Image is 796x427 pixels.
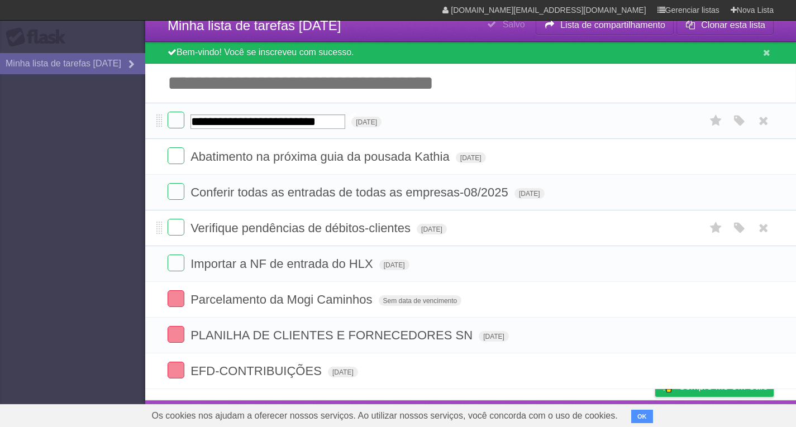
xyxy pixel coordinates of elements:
label: Feito [168,147,184,164]
font: [DATE] [519,190,540,198]
label: Feito [168,290,184,307]
label: Feito [168,219,184,236]
button: Lista de compartilhamento [536,15,674,35]
font: Gerenciar listas [665,6,719,15]
font: [DATE] [421,226,442,233]
font: Verifique pendências de débitos-clientes [190,221,411,235]
font: OK [637,413,647,420]
font: Parcelamento da Mogi Caminhos [190,292,372,306]
a: Sugira um recurso [700,403,774,424]
font: [DATE] [483,333,504,340]
font: [DATE] [384,261,405,269]
label: Feito [168,183,184,200]
a: Desenvolvedores [514,403,584,424]
font: Os cookies nos ajudam a oferecer nossos serviços. Ao utilizar nossos serviços, você concorda com ... [151,411,617,420]
label: Feito [168,326,184,343]
a: Termos [597,403,626,424]
a: Sobre [477,403,501,424]
font: Clonar esta lista [701,20,765,30]
font: Bem-vindo! Você se inscreveu com sucesso. [177,47,354,57]
font: Nova Lista [737,6,774,15]
font: Minha lista de tarefas [DATE] [6,59,121,68]
font: Minha lista de tarefas [DATE] [168,18,341,33]
button: OK [631,410,653,423]
font: PLANILHA DE CLIENTES E FORNECEDORES SN [190,328,473,342]
label: Feito [168,112,184,128]
font: [DATE] [356,118,377,126]
button: Clonar esta lista [676,15,774,35]
a: Privacidade [640,403,687,424]
label: Feito [168,362,184,378]
font: [DATE] [460,154,482,162]
label: Tarefa estrela [706,219,727,237]
font: Importar a NF de entrada do HLX [190,257,373,271]
font: Sem data de vencimento [383,297,457,305]
font: Lista de compartilhamento [560,20,665,30]
font: [DATE] [332,368,354,376]
font: EFD-CONTRIBUIÇÕES [190,364,322,378]
font: Abatimento na próxima guia da pousada Kathia [190,150,450,164]
font: Conferir todas as entradas de todas as empresas-08/2025 [190,185,508,199]
font: Salvo [503,20,525,29]
label: Tarefa estrela [706,112,727,130]
label: Feito [168,255,184,271]
font: [DOMAIN_NAME][EMAIL_ADDRESS][DOMAIN_NAME] [451,6,646,15]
